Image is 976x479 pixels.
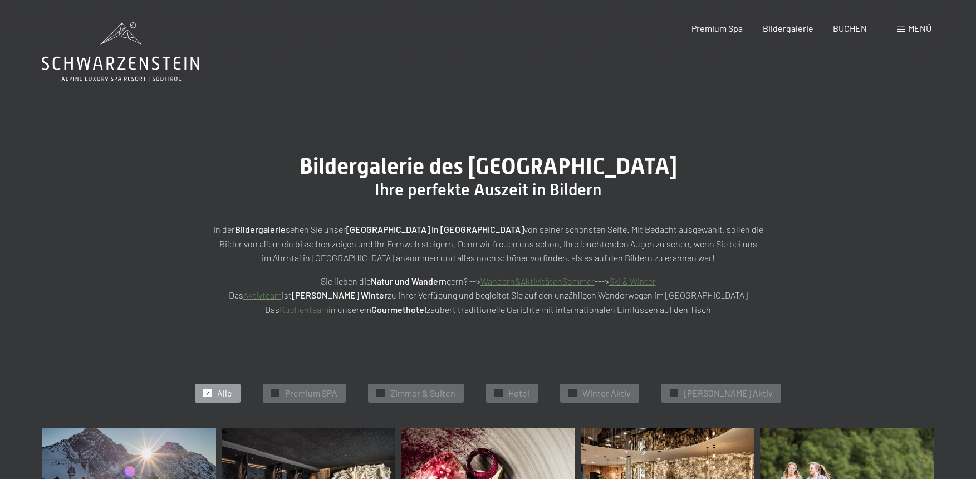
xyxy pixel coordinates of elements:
[273,389,278,397] span: ✓
[217,387,232,399] span: Alle
[672,389,676,397] span: ✓
[346,224,524,234] strong: [GEOGRAPHIC_DATA] in [GEOGRAPHIC_DATA]
[691,23,743,33] a: Premium Spa
[609,276,656,286] a: Ski & Winter
[205,389,210,397] span: ✓
[390,387,455,399] span: Zimmer & Suiten
[243,290,282,300] a: Aktivteam
[763,23,813,33] a: Bildergalerie
[582,387,631,399] span: Winter Aktiv
[371,276,447,286] strong: Natur und Wandern
[279,304,328,315] a: Küchenteam
[210,274,767,317] p: Sie lieben die gern? --> ---> Das ist zu Ihrer Verfügung und begleitet Sie auf den unzähligen Wan...
[300,153,677,179] span: Bildergalerie des [GEOGRAPHIC_DATA]
[833,23,867,33] a: BUCHEN
[480,276,595,286] a: Wandern&AktivitätenSommer
[375,180,601,199] span: Ihre perfekte Auszeit in Bildern
[684,387,773,399] span: [PERSON_NAME] Aktiv
[210,222,767,265] p: In der sehen Sie unser von seiner schönsten Seite. Mit Bedacht ausgewählt, sollen die Bilder von ...
[235,224,286,234] strong: Bildergalerie
[292,290,388,300] strong: [PERSON_NAME] Winter
[497,389,501,397] span: ✓
[285,387,337,399] span: Premium SPA
[508,387,529,399] span: Hotel
[908,23,931,33] span: Menü
[371,304,426,315] strong: Gourmethotel
[571,389,575,397] span: ✓
[379,389,383,397] span: ✓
